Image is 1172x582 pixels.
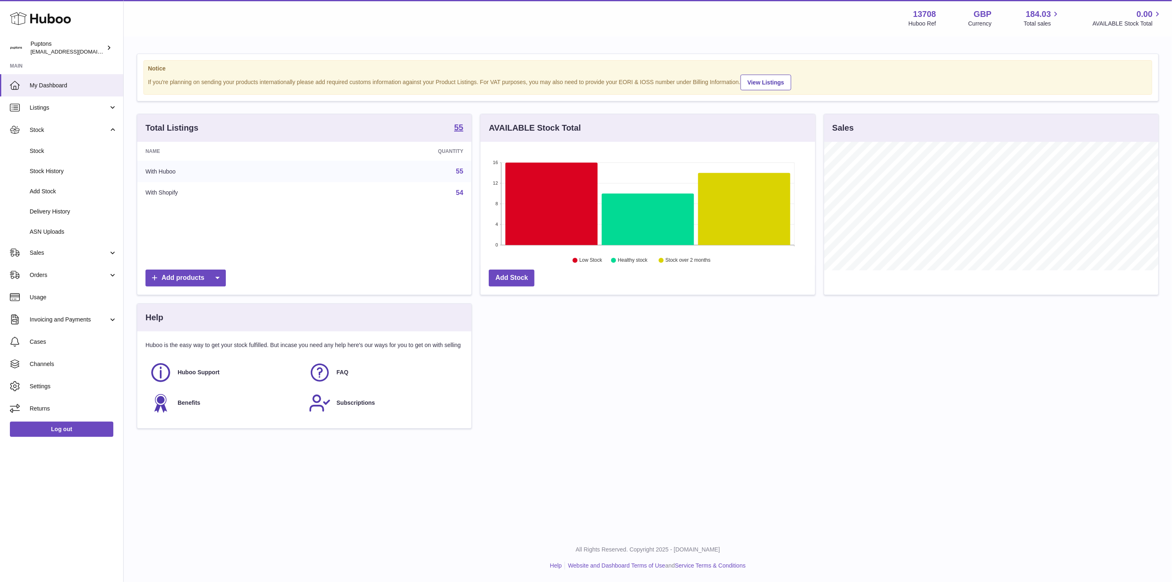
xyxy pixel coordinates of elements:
a: Add Stock [489,270,534,286]
text: Healthy stock [618,258,648,263]
span: 0.00 [1137,9,1153,20]
span: FAQ [337,368,349,376]
text: Low Stock [579,258,602,263]
a: Add products [145,270,226,286]
a: Website and Dashboard Terms of Use [568,562,665,569]
a: 55 [456,168,464,175]
td: With Shopify [137,182,317,204]
strong: 13708 [913,9,936,20]
span: 184.03 [1026,9,1051,20]
a: Service Terms & Conditions [675,562,746,569]
td: With Huboo [137,161,317,182]
text: Stock over 2 months [666,258,710,263]
span: Channels [30,360,117,368]
span: Stock [30,147,117,155]
strong: Notice [148,65,1148,73]
text: 12 [493,181,498,185]
h3: Sales [832,122,854,134]
li: and [565,562,745,570]
span: My Dashboard [30,82,117,89]
div: Puptons [30,40,105,56]
a: FAQ [309,361,459,384]
span: Invoicing and Payments [30,316,108,324]
a: 184.03 Total sales [1024,9,1060,28]
strong: GBP [974,9,992,20]
h3: Help [145,312,163,323]
a: View Listings [741,75,791,90]
text: 4 [496,222,498,227]
span: Returns [30,405,117,413]
span: Cases [30,338,117,346]
th: Quantity [317,142,471,161]
span: Orders [30,271,108,279]
a: 0.00 AVAILABLE Stock Total [1092,9,1162,28]
a: Help [550,562,562,569]
span: Subscriptions [337,399,375,407]
a: Benefits [150,392,300,414]
div: If you're planning on sending your products internationally please add required customs informati... [148,73,1148,90]
a: 55 [454,123,463,133]
h3: Total Listings [145,122,199,134]
span: Stock History [30,167,117,175]
p: Huboo is the easy way to get your stock fulfilled. But incase you need any help here's our ways f... [145,341,463,349]
text: 8 [496,201,498,206]
span: ASN Uploads [30,228,117,236]
span: AVAILABLE Stock Total [1092,20,1162,28]
a: 54 [456,189,464,196]
span: Huboo Support [178,368,220,376]
a: Subscriptions [309,392,459,414]
span: Listings [30,104,108,112]
span: Settings [30,383,117,390]
div: Huboo Ref [909,20,936,28]
span: [EMAIL_ADDRESS][DOMAIN_NAME] [30,48,121,55]
a: Log out [10,422,113,436]
span: Total sales [1024,20,1060,28]
span: Usage [30,293,117,301]
a: Huboo Support [150,361,300,384]
text: 0 [496,242,498,247]
strong: 55 [454,123,463,131]
img: hello@puptons.com [10,42,22,54]
th: Name [137,142,317,161]
span: Delivery History [30,208,117,216]
h3: AVAILABLE Stock Total [489,122,581,134]
div: Currency [968,20,992,28]
text: 16 [493,160,498,165]
span: Add Stock [30,188,117,195]
span: Benefits [178,399,200,407]
p: All Rights Reserved. Copyright 2025 - [DOMAIN_NAME] [130,546,1165,554]
span: Stock [30,126,108,134]
span: Sales [30,249,108,257]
